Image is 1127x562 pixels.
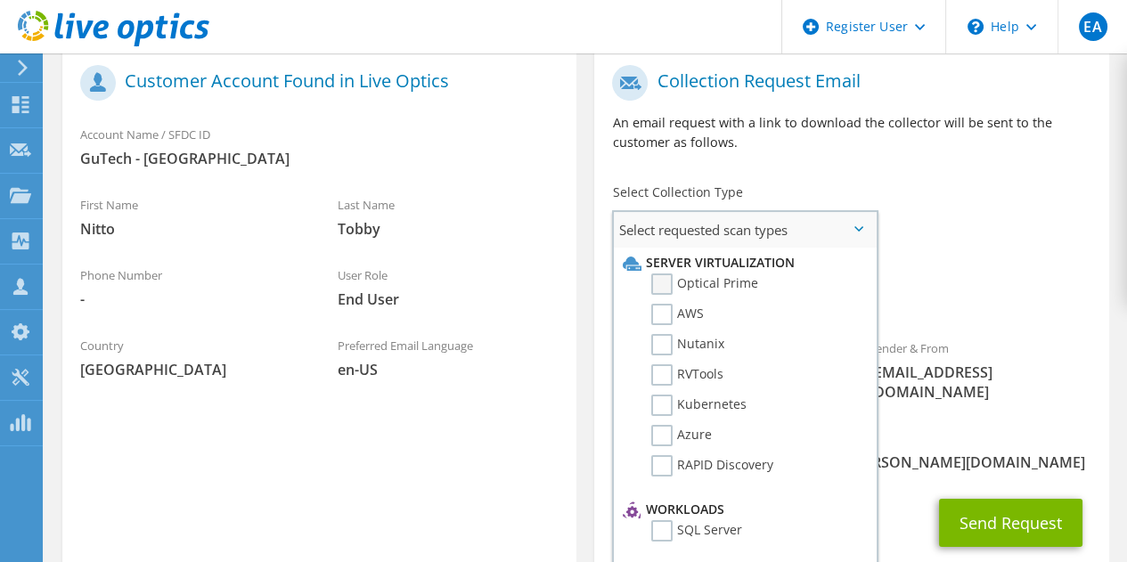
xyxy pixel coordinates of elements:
[870,362,1091,402] span: [EMAIL_ADDRESS][DOMAIN_NAME]
[594,330,852,411] div: To
[338,360,559,379] span: en-US
[939,499,1082,547] button: Send Request
[968,19,984,35] svg: \n
[614,212,876,248] span: Select requested scan types
[651,395,747,416] label: Kubernetes
[594,255,1108,321] div: Requested Collections
[62,186,320,248] div: First Name
[62,327,320,388] div: Country
[80,65,550,101] h1: Customer Account Found in Live Optics
[80,360,302,379] span: [GEOGRAPHIC_DATA]
[651,334,724,355] label: Nutanix
[62,257,320,318] div: Phone Number
[594,419,1108,481] div: CC & Reply To
[651,455,773,476] label: RAPID Discovery
[320,186,577,248] div: Last Name
[80,289,302,309] span: -
[612,65,1082,101] h1: Collection Request Email
[651,364,723,386] label: RVTools
[852,330,1109,411] div: Sender & From
[338,289,559,309] span: End User
[320,327,577,388] div: Preferred Email Language
[338,219,559,239] span: Tobby
[80,149,559,168] span: GuTech - [GEOGRAPHIC_DATA]
[651,273,758,295] label: Optical Prime
[80,219,302,239] span: Nitto
[612,183,742,201] label: Select Collection Type
[651,304,704,325] label: AWS
[1079,12,1107,41] span: EA
[612,113,1090,152] p: An email request with a link to download the collector will be sent to the customer as follows.
[320,257,577,318] div: User Role
[62,116,576,177] div: Account Name / SFDC ID
[651,520,742,542] label: SQL Server
[651,425,712,446] label: Azure
[618,499,867,520] li: Workloads
[618,252,867,273] li: Server Virtualization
